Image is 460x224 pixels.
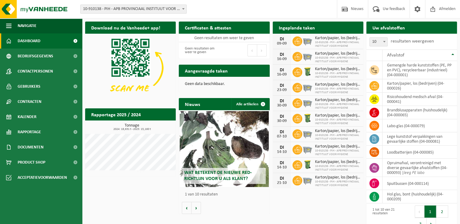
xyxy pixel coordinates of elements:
[273,22,321,33] h2: Ingeplande taken
[18,170,67,185] span: Acceptatievoorwaarden
[85,22,166,33] h2: Download nu de Vanheede+ app!
[315,175,360,180] span: Karton/papier, los (bedrijven)
[382,159,457,177] td: opruimafval, verontreinigd met diverse gevaarlijke afvalstoffen (04-000093) |
[302,36,313,46] img: WB-2500-GAL-GY-01
[276,73,288,77] div: 16-09
[382,79,457,93] td: karton/papier, los (bedrijven) (04-000026)
[315,82,360,87] span: Karton/papier, los (bedrijven)
[179,34,269,42] td: Geen resultaten om weer te geven
[276,145,288,150] div: DI
[257,44,267,56] button: Next
[276,181,288,185] div: 21-10
[315,144,360,149] span: Karton/papier, los (bedrijven)
[315,56,360,63] span: 10-910138 - PIH - APB PROVINCIAAL INSTITUUT VOOR HYGIENE
[415,205,424,218] button: Previous
[88,128,176,131] span: 2024: 19,631 t - 2025: 15,160 t
[382,93,457,106] td: risicohoudend medisch afval (04-000041)
[276,134,288,139] div: 07-10
[382,106,457,119] td: brandblusapparaten (huishoudelijk) (04-000065)
[179,65,234,76] h2: Aangevraagde taken
[382,61,457,79] td: gemengde harde kunststoffen (PE, PP en PVC), recycleerbaar (industrieel) (04-000001)
[192,202,201,214] button: Volgende
[130,120,175,132] a: Bekijk rapportage
[302,66,313,77] img: WB-0240-HPE-GN-50
[302,97,313,108] img: WB-2500-GAL-GY-01
[276,150,288,154] div: 14-10
[315,41,360,48] span: 10-910138 - PIH - APB PROVINCIAAL INSTITUUT VOOR HYGIENE
[276,130,288,134] div: DI
[276,42,288,46] div: 09-09
[276,68,288,73] div: DI
[80,5,187,14] span: 10-910138 - PIH - APB PROVINCIAAL INSTITUUT VOOR HYGIENE - ANTWERPEN
[315,72,360,79] span: 10-910138 - PIH - APB PROVINCIAAL INSTITUUT VOOR HYGIENE
[276,88,288,92] div: 23-09
[88,124,176,131] h3: Tonnage
[18,79,40,94] span: Gebruikers
[182,202,192,214] button: Vorige
[184,170,252,181] span: Wat betekent de nieuwe RED-richtlijn voor u als klant?
[315,165,360,172] span: 10-910138 - PIH - APB PROVINCIAAL INSTITUUT VOOR HYGIENE
[315,129,360,134] span: Karton/papier, los (bedrijven)
[387,53,404,58] span: Afvalstof
[135,168,146,175] div: 0,17 t
[404,171,424,175] i: leeg PE labo
[276,52,288,57] div: DI
[382,146,457,159] td: loodbatterijen (04-000085)
[315,98,360,103] span: Karton/papier, los (bedrijven)
[302,51,313,61] img: WB-2500-GAL-GY-01
[382,119,457,132] td: labo-glas (04-000079)
[315,149,360,156] span: 10-910138 - PIH - APB PROVINCIAAL INSTITUUT VOOR HYGIENE
[276,99,288,104] div: DI
[370,38,387,46] span: 10
[81,5,186,13] span: 10-910138 - PIH - APB PROVINCIAAL INSTITUUT VOOR HYGIENE - ANTWERPEN
[180,111,268,187] a: Wat betekent de nieuwe RED-richtlijn voor u als klant?
[424,205,436,218] button: 1
[18,140,43,155] span: Documenten
[18,64,53,79] span: Contactpersonen
[18,18,36,33] span: Navigatie
[247,44,257,56] button: Previous
[182,44,221,57] div: Geen resultaten om weer te geven
[391,39,434,44] label: resultaten weergeven
[85,108,147,120] h2: Rapportage 2025 / 2024
[315,67,360,72] span: Karton/papier, los (bedrijven)
[315,36,360,41] span: Karton/papier, los (bedrijven)
[85,34,176,102] img: Download de VHEPlus App
[436,205,448,218] button: 2
[185,192,266,197] p: 1 van 10 resultaten
[315,134,360,141] span: 10-910138 - PIH - APB PROVINCIAAL INSTITUUT VOOR HYGIENE
[18,33,40,49] span: Dashboard
[315,160,360,165] span: Karton/papier, los (bedrijven)
[18,94,41,109] span: Contracten
[276,119,288,123] div: 30-09
[382,132,457,146] td: lege kunststof verpakkingen van gevaarlijke stoffen (04-000081)
[276,37,288,42] div: DI
[231,98,269,110] a: Alle artikelen
[276,114,288,119] div: DI
[302,159,313,170] img: WB-0240-HPE-GN-50
[276,176,288,181] div: DI
[302,175,313,185] img: WB-2500-GAL-GY-01
[302,128,313,139] img: WB-2500-GAL-GY-01
[315,103,360,110] span: 10-910138 - PIH - APB PROVINCIAAL INSTITUUT VOOR HYGIENE
[18,109,36,124] span: Kalender
[315,113,360,118] span: Karton/papier, los (bedrijven)
[315,51,360,56] span: Karton/papier, los (bedrijven)
[276,161,288,165] div: DI
[276,83,288,88] div: DI
[366,22,411,33] h2: Uw afvalstoffen
[185,82,263,86] p: Geen data beschikbaar.
[276,165,288,170] div: 14-10
[276,104,288,108] div: 30-09
[276,57,288,61] div: 16-09
[302,113,313,123] img: WB-0240-HPE-GN-50
[302,144,313,154] img: WB-2500-GAL-GY-01
[302,82,313,92] img: WB-2500-GAL-GY-01
[315,87,360,94] span: 10-910138 - PIH - APB PROVINCIAAL INSTITUUT VOOR HYGIENE
[382,190,457,203] td: hol glas, bont (huishoudelijk) (04-000209)
[315,118,360,125] span: 10-910138 - PIH - APB PROVINCIAAL INSTITUUT VOOR HYGIENE
[179,98,206,110] h2: Nieuws
[315,180,360,187] span: 10-910138 - PIH - APB PROVINCIAAL INSTITUUT VOOR HYGIENE
[382,177,457,190] td: spuitbussen (04-000114)
[369,37,388,46] span: 10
